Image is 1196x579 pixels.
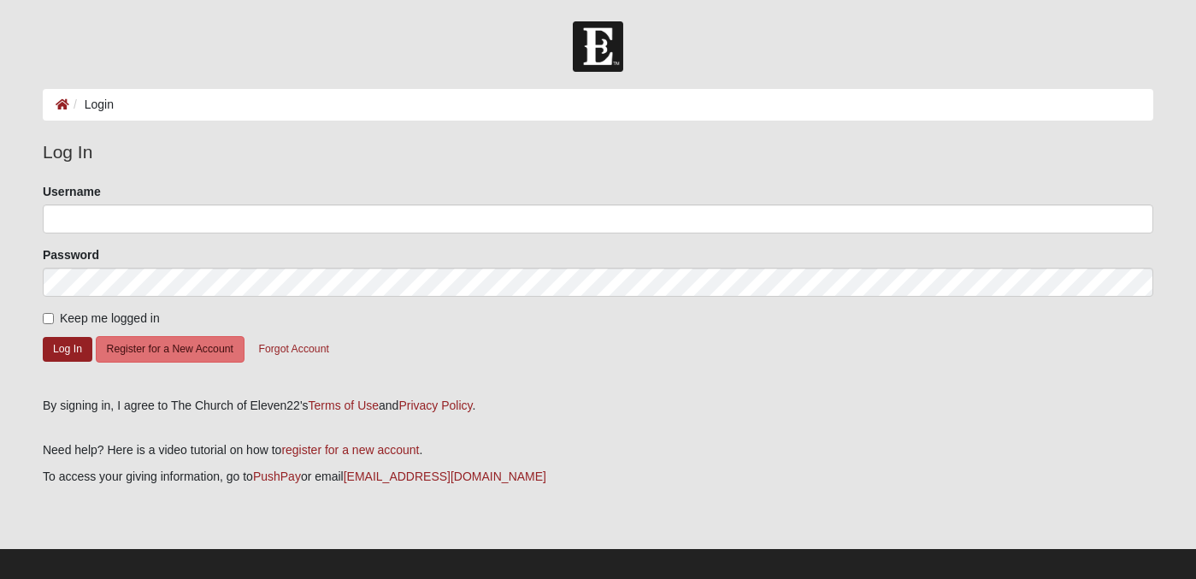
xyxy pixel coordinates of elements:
button: Forgot Account [247,336,339,363]
a: register for a new account [281,443,419,457]
a: PushPay [253,470,301,483]
p: Need help? Here is a video tutorial on how to . [43,441,1153,459]
a: [EMAIL_ADDRESS][DOMAIN_NAME] [344,470,546,483]
li: Login [69,96,114,114]
a: Terms of Use [309,399,379,412]
input: Keep me logged in [43,313,54,324]
img: Church of Eleven22 Logo [573,21,623,72]
button: Log In [43,337,92,362]
span: Keep me logged in [60,311,160,325]
button: Register for a New Account [96,336,245,363]
legend: Log In [43,139,1153,166]
div: By signing in, I agree to The Church of Eleven22's and . [43,397,1153,415]
a: Privacy Policy [398,399,472,412]
label: Password [43,246,99,263]
label: Username [43,183,101,200]
p: To access your giving information, go to or email [43,468,1153,486]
